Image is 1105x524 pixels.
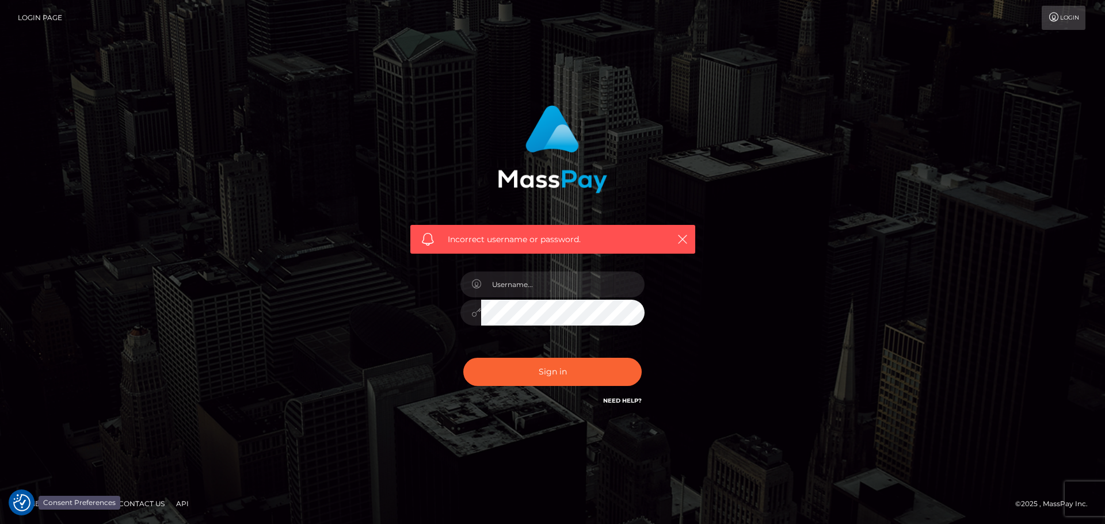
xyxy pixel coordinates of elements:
button: Sign in [463,358,642,386]
a: Need Help? [603,397,642,404]
a: Login [1042,6,1085,30]
a: Login Page [18,6,62,30]
a: API [172,495,193,512]
span: Incorrect username or password. [448,234,658,246]
div: © 2025 , MassPay Inc. [1015,498,1096,510]
a: About Us [66,495,112,512]
a: Homepage [13,495,64,512]
img: MassPay Login [498,105,607,193]
a: Contact Us [114,495,169,512]
img: Revisit consent button [13,494,31,511]
button: Consent Preferences [13,494,31,511]
input: Username... [481,271,645,297]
